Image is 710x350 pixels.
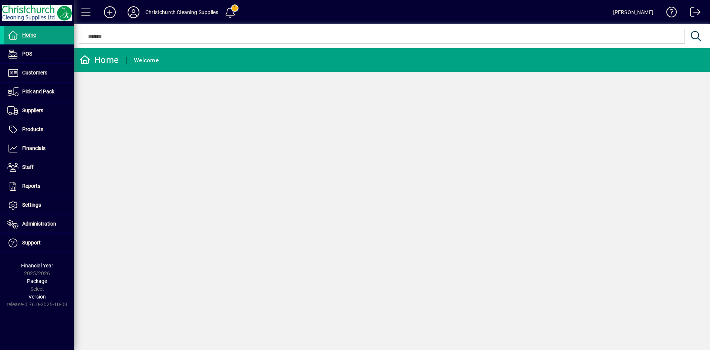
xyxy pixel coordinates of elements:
span: POS [22,51,32,57]
div: [PERSON_NAME] [613,6,653,18]
span: Administration [22,221,56,227]
span: Customers [22,70,47,76]
button: Profile [122,6,145,19]
span: Settings [22,202,41,208]
span: Products [22,126,43,132]
a: Knowledge Base [661,1,677,26]
span: Reports [22,183,40,189]
a: Logout [684,1,701,26]
a: Suppliers [4,101,74,120]
span: Pick and Pack [22,89,54,94]
button: Add [98,6,122,19]
a: Administration [4,215,74,233]
a: POS [4,45,74,63]
a: Support [4,234,74,252]
span: Version [28,294,46,300]
a: Pick and Pack [4,83,74,101]
a: Products [4,120,74,139]
a: Settings [4,196,74,214]
div: Welcome [134,54,159,66]
span: Staff [22,164,34,170]
a: Customers [4,64,74,82]
a: Staff [4,158,74,177]
div: Christchurch Cleaning Supplies [145,6,218,18]
div: Home [80,54,119,66]
span: Support [22,240,41,246]
span: Package [27,278,47,284]
span: Financials [22,145,45,151]
span: Financial Year [21,263,53,269]
span: Suppliers [22,107,43,113]
a: Financials [4,139,74,158]
span: Home [22,32,36,38]
a: Reports [4,177,74,196]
